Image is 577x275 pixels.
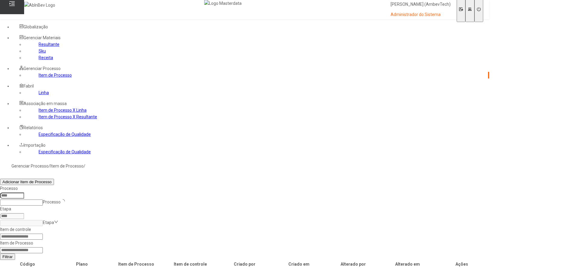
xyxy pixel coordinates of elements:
[39,132,91,137] a: Especificação de Qualidade
[39,73,72,78] a: Item de Processo
[381,261,434,268] th: Alterado em
[218,261,271,268] th: Criado por
[24,125,43,130] span: Relatórios
[39,90,49,95] a: Linha
[109,261,163,268] th: Item de Processo
[43,200,61,204] nz-select-placeholder: Processo
[49,164,50,168] nz-breadcrumb-separator: /
[55,261,109,268] th: Plano
[24,66,61,71] span: Gerenciar Processo
[39,49,46,53] a: Sku
[435,261,489,268] th: Ações
[39,42,59,47] a: Resultante
[2,254,13,259] span: Filtrar
[50,164,84,168] a: Item de Processo
[24,24,48,29] span: Globalização
[24,143,46,148] span: Importação
[39,149,91,154] a: Especificação de Qualidade
[326,261,380,268] th: Alterado por
[24,35,61,40] span: Gerenciar Materiais
[24,101,67,106] span: Associação em massa
[24,84,34,88] span: Fabril
[1,261,54,268] th: Código
[2,180,52,184] span: Adicionar Item de Processo
[272,261,326,268] th: Criado em
[11,164,49,168] a: Gerenciar Processo
[84,164,85,168] nz-breadcrumb-separator: /
[24,2,55,8] img: AbInBev Logo
[39,114,97,119] a: Item de Processo X Resultante
[163,261,217,268] th: Item de controle
[43,220,54,225] nz-select-placeholder: Etapa
[39,55,53,60] a: Receita
[391,12,451,18] p: Administrador do Sistema
[391,2,451,8] p: [PERSON_NAME] (AmbevTech)
[39,108,87,113] a: Item de Processo X Linha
